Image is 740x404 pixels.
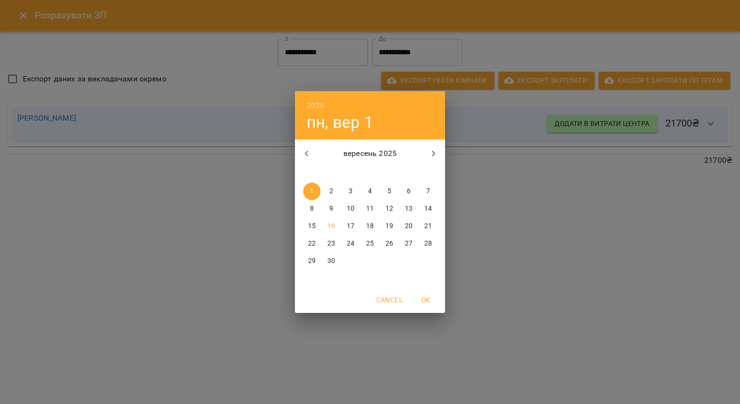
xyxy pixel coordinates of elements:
[347,204,355,214] p: 10
[318,148,422,159] p: вересень 2025
[381,235,398,252] button: 26
[303,168,321,178] span: пн
[400,168,417,178] span: сб
[303,200,321,218] button: 8
[349,186,353,196] p: 3
[323,218,340,235] button: 16
[327,221,335,231] p: 16
[424,221,432,231] p: 21
[347,239,355,249] p: 24
[400,200,417,218] button: 13
[342,183,359,200] button: 3
[329,204,333,214] p: 9
[323,183,340,200] button: 2
[307,99,324,112] button: 2025
[323,168,340,178] span: вт
[387,186,391,196] p: 5
[419,168,437,178] span: нд
[303,183,321,200] button: 1
[342,200,359,218] button: 10
[414,294,437,306] span: OK
[381,183,398,200] button: 5
[308,239,316,249] p: 22
[407,186,411,196] p: 6
[405,204,413,214] p: 13
[385,204,393,214] p: 12
[361,235,379,252] button: 25
[376,294,402,306] span: Cancel
[405,239,413,249] p: 27
[366,204,374,214] p: 11
[308,256,316,266] p: 29
[385,239,393,249] p: 26
[347,221,355,231] p: 17
[303,252,321,270] button: 29
[310,186,314,196] p: 1
[327,239,335,249] p: 23
[424,204,432,214] p: 14
[323,200,340,218] button: 9
[342,168,359,178] span: ср
[307,112,373,132] button: пн, вер 1
[366,239,374,249] p: 25
[410,291,441,309] button: OK
[372,291,406,309] button: Cancel
[361,183,379,200] button: 4
[405,221,413,231] p: 20
[342,218,359,235] button: 17
[342,235,359,252] button: 24
[419,183,437,200] button: 7
[327,256,335,266] p: 30
[381,168,398,178] span: пт
[381,218,398,235] button: 19
[308,221,316,231] p: 15
[303,218,321,235] button: 15
[323,252,340,270] button: 30
[303,235,321,252] button: 22
[329,186,333,196] p: 2
[400,235,417,252] button: 27
[361,218,379,235] button: 18
[426,186,430,196] p: 7
[361,168,379,178] span: чт
[381,200,398,218] button: 12
[323,235,340,252] button: 23
[424,239,432,249] p: 28
[366,221,374,231] p: 18
[385,221,393,231] p: 19
[419,235,437,252] button: 28
[361,200,379,218] button: 11
[419,200,437,218] button: 14
[368,186,372,196] p: 4
[400,183,417,200] button: 6
[400,218,417,235] button: 20
[419,218,437,235] button: 21
[310,204,314,214] p: 8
